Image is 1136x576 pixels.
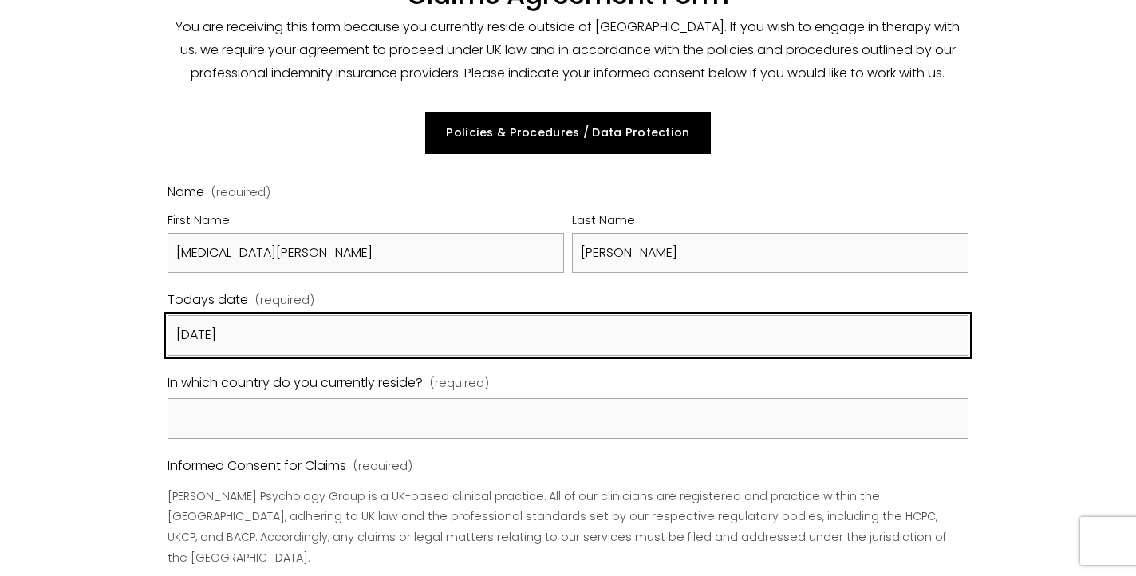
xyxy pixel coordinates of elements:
[425,112,711,154] a: Policies & Procedures / Data Protection
[168,181,204,204] span: Name
[168,372,423,395] span: In which country do you currently reside?
[168,289,248,312] span: Todays date
[168,480,968,574] p: [PERSON_NAME] Psychology Group is a UK-based clinical practice. All of our clinicians are registe...
[168,211,564,233] div: First Name
[168,455,346,478] span: Informed Consent for Claims
[430,373,489,394] span: (required)
[168,16,968,85] p: You are receiving this form because you currently reside outside of [GEOGRAPHIC_DATA]. If you wis...
[211,187,270,198] span: (required)
[572,211,968,233] div: Last Name
[255,290,314,311] span: (required)
[353,456,412,477] span: (required)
